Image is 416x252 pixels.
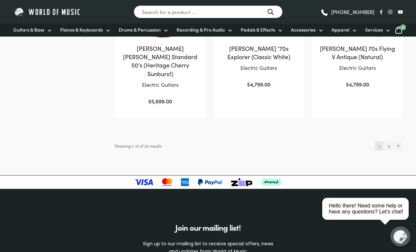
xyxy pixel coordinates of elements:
[346,80,349,88] span: $
[121,80,199,89] p: Electric Guitars
[241,26,275,33] span: Pedals & Effects
[175,222,241,233] span: Join our mailing list!
[320,7,374,17] a: [PHONE_NUMBER]
[148,97,172,105] bdi: 5,699.00
[395,141,403,151] a: →
[384,141,393,151] a: Page 2
[375,141,403,151] nav: Product Pagination
[291,26,316,33] span: Accessories
[220,63,298,72] p: Electric Guitars
[135,178,281,186] img: payment-logos-updated
[148,97,151,105] span: $
[220,44,298,61] h2: [PERSON_NAME] ’70s Explorer (Classic White)
[319,63,396,72] p: Electric Guitars
[134,5,283,18] input: Search for a product ...
[13,26,44,33] span: Guitars & Bass
[60,26,103,33] span: Pianos & Keyboards
[375,141,383,151] span: Page 1
[332,26,349,33] span: Apparel
[177,26,225,33] span: Recording & Pro Audio
[331,9,374,14] span: [PHONE_NUMBER]
[115,141,161,151] p: Showing 1–12 of 22 results
[247,80,270,88] bdi: 4,799.00
[247,80,250,88] span: $
[400,24,406,30] span: 0
[346,80,369,88] bdi: 4,799.00
[320,179,416,252] iframe: Chat with our support team
[365,26,383,33] span: Services
[319,44,396,61] h2: [PERSON_NAME] 70s Flying V Antique (Natural)
[13,7,81,17] img: World of Music
[119,26,161,33] span: Drums & Percussion
[121,44,199,78] h2: [PERSON_NAME] [PERSON_NAME] Standard 50’s (Heritage Cherry Sunburst)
